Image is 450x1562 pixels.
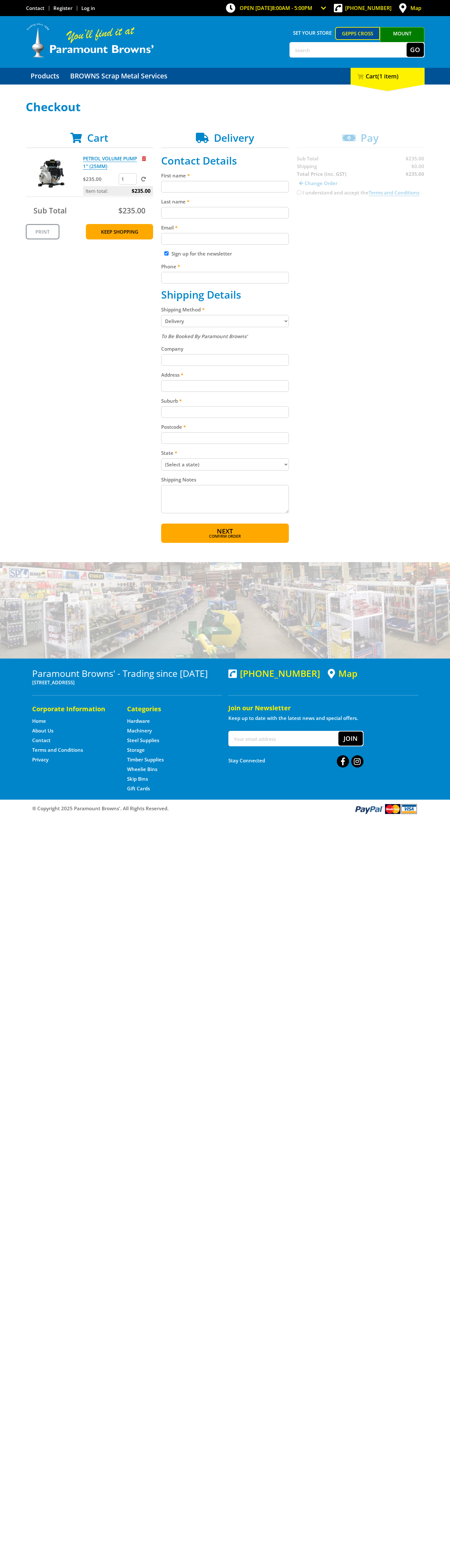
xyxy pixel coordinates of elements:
a: Go to the Terms and Conditions page [32,747,83,753]
input: Search [290,43,407,57]
h3: Paramount Browns' - Trading since [DATE] [32,668,222,678]
a: Go to the Home page [32,718,46,724]
img: PETROL VOLUME PUMP 1" (25MM) [32,155,70,193]
a: Go to the Products page [26,68,64,85]
input: Your email address [229,732,338,746]
select: Please select your state. [161,458,289,471]
label: Suburb [161,397,289,405]
span: $235.00 [132,186,151,196]
a: Keep Shopping [86,224,153,239]
button: Next Confirm order [161,524,289,543]
button: Join [338,732,363,746]
h5: Join our Newsletter [228,704,418,713]
p: [STREET_ADDRESS] [32,678,222,686]
label: Company [161,345,289,353]
label: Email [161,224,289,231]
input: Please enter your telephone number. [161,272,289,283]
label: Sign up for the newsletter [171,250,232,257]
span: $235.00 [118,205,145,216]
input: Please enter your address. [161,380,289,392]
a: Go to the Contact page [26,5,44,11]
a: PETROL VOLUME PUMP 1" (25MM) [83,155,137,170]
label: Address [161,371,289,379]
em: To Be Booked By Paramount Browns' [161,333,248,339]
a: Go to the registration page [53,5,72,11]
h1: Checkout [26,101,425,113]
a: Remove from cart [142,155,146,162]
h5: Corporate Information [32,705,114,714]
span: Delivery [214,131,254,145]
label: Last name [161,198,289,205]
label: State [161,449,289,457]
span: 8:00am - 5:00pm [272,4,312,12]
div: Cart [351,68,425,85]
a: Go to the Privacy page [32,756,49,763]
a: Go to the Contact page [32,737,51,744]
div: [PHONE_NUMBER] [228,668,320,678]
a: Go to the Wheelie Bins page [127,766,157,773]
h2: Contact Details [161,155,289,167]
h5: Categories [127,705,209,714]
a: Go to the About Us page [32,727,53,734]
label: First name [161,172,289,179]
img: Paramount Browns' [26,22,154,58]
span: Cart [87,131,108,145]
a: Go to the Machinery page [127,727,152,734]
a: Print [26,224,60,239]
a: View a map of Gepps Cross location [328,668,357,679]
p: $235.00 [83,175,117,183]
input: Please enter your postcode. [161,432,289,444]
label: Shipping Notes [161,476,289,483]
p: Keep up to date with the latest news and special offers. [228,714,418,722]
input: Please enter your suburb. [161,406,289,418]
span: Set your store [289,27,335,39]
span: (1 item) [377,72,399,80]
a: Mount [PERSON_NAME] [380,27,425,51]
p: Item total: [83,186,153,196]
label: Phone [161,263,289,270]
label: Postcode [161,423,289,431]
input: Please enter your email address. [161,233,289,245]
span: OPEN [DATE] [240,4,312,12]
a: Gepps Cross [335,27,380,40]
input: Please enter your last name. [161,207,289,219]
a: Go to the Steel Supplies page [127,737,159,744]
input: Please enter your first name. [161,181,289,193]
button: Go [407,43,424,57]
img: PayPal, Mastercard, Visa accepted [354,803,418,815]
a: Go to the Timber Supplies page [127,756,164,763]
a: Go to the Skip Bins page [127,776,148,782]
div: ® Copyright 2025 Paramount Browns'. All Rights Reserved. [26,803,425,815]
span: Sub Total [33,205,67,216]
a: Go to the BROWNS Scrap Metal Services page [65,68,172,85]
a: Go to the Storage page [127,747,145,753]
div: Stay Connected [228,753,363,768]
a: Go to the Hardware page [127,718,150,724]
a: Log in [81,5,95,11]
span: Confirm order [175,534,275,538]
select: Please select a shipping method. [161,315,289,327]
label: Shipping Method [161,306,289,313]
a: Go to the Gift Cards page [127,785,150,792]
h2: Shipping Details [161,289,289,301]
span: Next [217,527,233,535]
